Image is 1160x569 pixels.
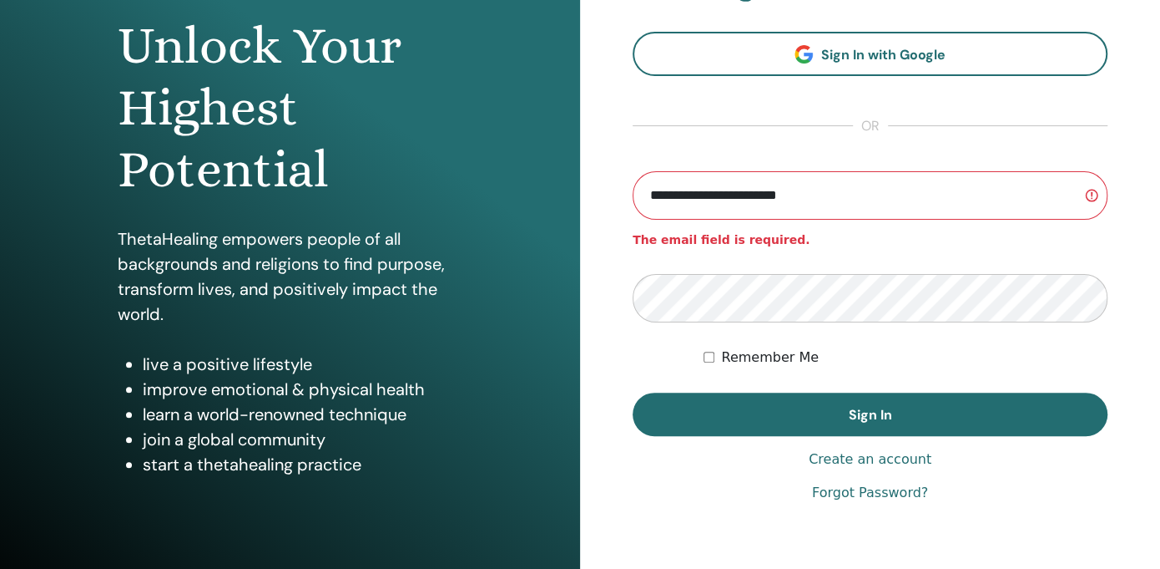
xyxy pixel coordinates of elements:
span: Sign In with Google [821,46,946,64]
a: Create an account [809,450,931,470]
a: Sign In with Google [633,32,1107,76]
button: Sign In [633,393,1107,436]
span: or [853,116,888,136]
a: Forgot Password? [812,483,928,503]
li: improve emotional & physical health [143,377,462,402]
p: ThetaHealing empowers people of all backgrounds and religions to find purpose, transform lives, a... [118,226,462,327]
span: Sign In [849,406,892,424]
li: learn a world-renowned technique [143,402,462,427]
strong: The email field is required. [633,233,809,246]
li: start a thetahealing practice [143,452,462,477]
h1: Unlock Your Highest Potential [118,15,462,201]
div: Keep me authenticated indefinitely or until I manually logout [704,348,1107,368]
li: live a positive lifestyle [143,352,462,377]
label: Remember Me [721,348,819,368]
li: join a global community [143,427,462,452]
